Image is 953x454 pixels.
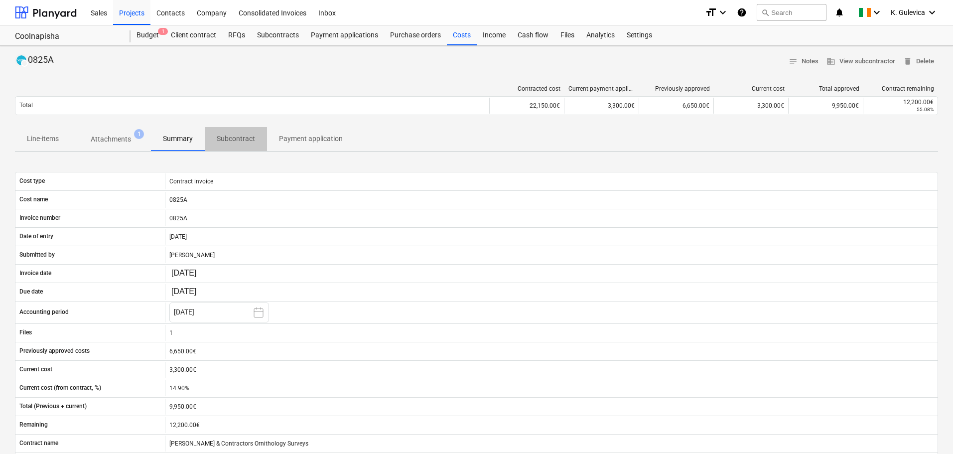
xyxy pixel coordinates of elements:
[826,56,895,67] span: View subcontractor
[165,210,938,226] div: 0825A
[165,436,938,452] div: [PERSON_NAME] & Contractors Ornithology Surveys
[19,439,58,448] p: Contract name
[580,25,621,45] a: Analytics
[165,399,938,415] div: 9,950.00€
[19,402,87,411] p: Total (Previous + current)
[867,99,934,106] div: 12,200.00€
[222,25,251,45] a: RFQs
[926,6,938,18] i: keyboard_arrow_down
[867,85,934,92] div: Contract remaining
[621,25,658,45] a: Settings
[305,25,384,45] a: Payment applications
[165,247,938,263] div: [PERSON_NAME]
[384,25,447,45] a: Purchase orders
[489,98,564,114] div: 22,150.00€
[19,288,43,296] p: Due date
[494,85,560,92] div: Contracted cost
[822,54,899,69] button: View subcontractor
[165,362,938,378] div: 3,300.00€
[717,6,729,18] i: keyboard_arrow_down
[19,347,90,355] p: Previously approved costs
[788,98,863,114] div: 9,950.00€
[785,54,822,69] button: Notes
[19,421,48,429] p: Remaining
[639,98,713,114] div: 6,650.00€
[917,107,934,112] small: 55.08%
[713,98,788,114] div: 3,300.00€
[163,134,193,144] p: Summary
[165,343,938,359] div: 6,650.00€
[554,25,580,45] a: Files
[19,214,60,222] p: Invoice number
[19,365,52,374] p: Current cost
[757,4,826,21] button: Search
[169,285,216,299] input: Change
[871,6,883,18] i: keyboard_arrow_down
[165,380,938,396] div: 14.90%
[15,31,119,42] div: Coolnapisha
[134,129,144,139] span: 1
[19,251,55,259] p: Submitted by
[27,134,59,144] p: Line-items
[789,56,818,67] span: Notes
[16,55,26,65] img: xero.svg
[15,54,28,67] div: Invoice has been synced with Xero and its status is currently DRAFT
[165,192,938,208] div: 0825A
[165,229,938,245] div: [DATE]
[19,328,32,337] p: Files
[131,25,165,45] div: Budget
[903,56,934,67] span: Delete
[19,308,69,316] p: Accounting period
[891,8,925,16] span: K. Gulevica
[903,57,912,66] span: delete
[169,267,216,281] input: Change
[169,303,269,322] button: [DATE]
[826,57,835,66] span: business
[477,25,512,45] a: Income
[447,25,477,45] a: Costs
[737,6,747,18] i: Knowledge base
[165,25,222,45] a: Client contract
[165,325,938,341] div: 1
[165,417,938,433] div: 12,200.00€
[903,406,953,454] iframe: Chat Widget
[19,232,53,241] p: Date of entry
[643,85,710,92] div: Previously approved
[705,6,717,18] i: format_size
[19,177,45,185] p: Cost type
[793,85,859,92] div: Total approved
[568,85,635,92] div: Current payment application
[19,101,33,110] p: Total
[718,85,785,92] div: Current cost
[131,25,165,45] a: Budget1
[899,54,938,69] button: Delete
[251,25,305,45] a: Subcontracts
[564,98,639,114] div: 3,300.00€
[512,25,554,45] a: Cash flow
[761,8,769,16] span: search
[279,134,343,144] p: Payment application
[217,134,255,144] p: Subcontract
[789,57,798,66] span: notes
[19,384,101,392] p: Current cost (from contract, %)
[28,54,54,67] p: 0825A
[19,269,51,278] p: Invoice date
[834,6,844,18] i: notifications
[165,173,938,189] div: Contract invoice
[158,28,168,35] span: 1
[91,134,131,145] p: Attachments
[19,195,48,204] p: Cost name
